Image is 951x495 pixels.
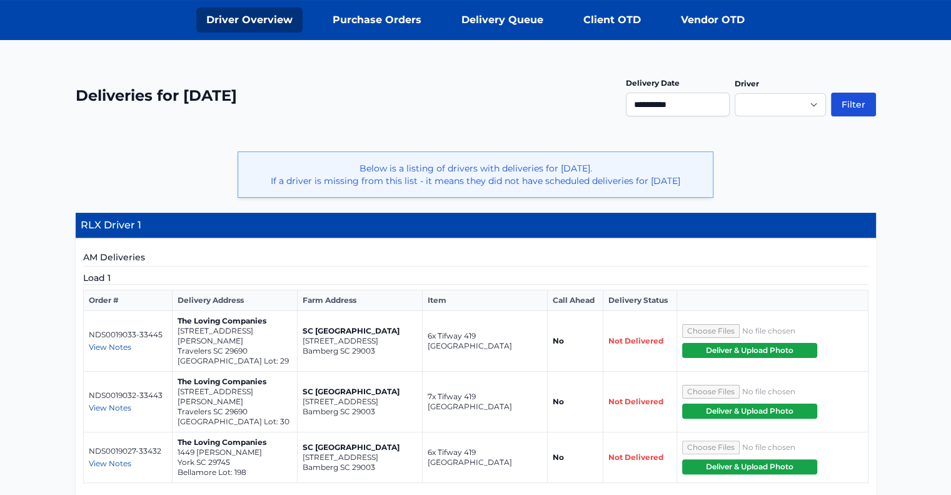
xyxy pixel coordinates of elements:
[83,272,868,285] h5: Load 1
[89,342,131,352] span: View Notes
[303,346,417,356] p: Bamberg SC 29003
[608,452,663,462] span: Not Delivered
[671,8,755,33] a: Vendor OTD
[178,326,292,346] p: [STREET_ADDRESS][PERSON_NAME]
[196,8,303,33] a: Driver Overview
[423,311,548,372] td: 6x Tifway 419 [GEOGRAPHIC_DATA]
[178,457,292,467] p: York SC 29745
[626,93,730,116] input: Use the arrow keys to pick a date
[303,462,417,472] p: Bamberg SC 29003
[178,356,292,366] p: [GEOGRAPHIC_DATA] Lot: 29
[298,290,423,311] th: Farm Address
[303,387,417,397] p: SC [GEOGRAPHIC_DATA]
[303,442,417,452] p: SC [GEOGRAPHIC_DATA]
[303,407,417,417] p: Bamberg SC 29003
[173,290,298,311] th: Delivery Address
[89,390,168,401] p: NDS0019032-33443
[83,290,173,311] th: Order #
[573,8,651,33] a: Client OTD
[831,93,876,116] button: Filter
[603,290,677,311] th: Delivery Status
[608,397,663,406] span: Not Delivered
[423,290,548,311] th: Item
[178,387,292,407] p: [STREET_ADDRESS][PERSON_NAME]
[178,467,292,477] p: Bellamore Lot: 198
[303,336,417,346] p: [STREET_ADDRESS]
[178,447,292,457] p: 1449 [PERSON_NAME]
[89,403,131,412] span: View Notes
[76,86,237,106] h2: Deliveries for [DATE]
[608,336,663,345] span: Not Delivered
[89,446,168,456] p: NDS0019027-33432
[178,407,292,417] p: Travelers SC 29690
[83,251,868,267] h5: AM Deliveries
[89,330,168,340] p: NDS0019033-33445
[178,437,292,447] p: The Loving Companies
[303,452,417,462] p: [STREET_ADDRESS]
[178,316,292,326] p: The Loving Companies
[178,417,292,427] p: [GEOGRAPHIC_DATA] Lot: 30
[423,432,548,483] td: 6x Tifway 419 [GEOGRAPHIC_DATA]
[682,404,817,419] button: Deliver & Upload Photo
[553,397,564,406] strong: No
[89,459,131,468] span: View Notes
[735,79,759,88] label: Driver
[423,372,548,432] td: 7x Tifway 419 [GEOGRAPHIC_DATA]
[248,162,703,187] p: Below is a listing of drivers with deliveries for [DATE]. If a driver is missing from this list -...
[553,452,564,462] strong: No
[178,377,292,387] p: The Loving Companies
[323,8,431,33] a: Purchase Orders
[303,326,417,336] p: SC [GEOGRAPHIC_DATA]
[303,397,417,407] p: [STREET_ADDRESS]
[451,8,553,33] a: Delivery Queue
[682,459,817,474] button: Deliver & Upload Photo
[548,290,603,311] th: Call Ahead
[682,343,817,358] button: Deliver & Upload Photo
[626,78,680,88] label: Delivery Date
[76,213,876,238] h4: RLX Driver 1
[553,336,564,345] strong: No
[178,346,292,356] p: Travelers SC 29690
